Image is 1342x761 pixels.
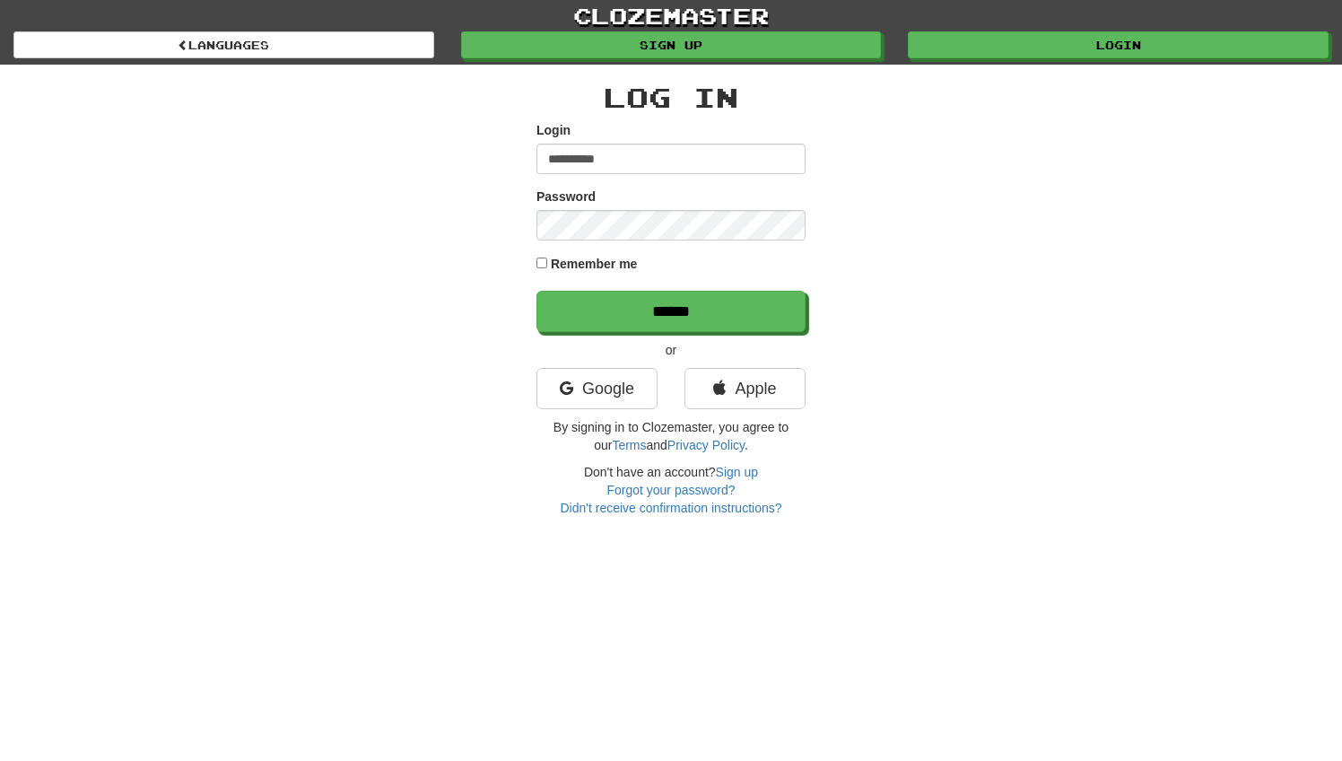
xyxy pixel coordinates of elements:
label: Remember me [551,255,638,273]
a: Google [536,368,658,409]
a: Apple [684,368,806,409]
a: Privacy Policy [667,438,745,452]
p: By signing in to Clozemaster, you agree to our and . [536,418,806,454]
a: Sign up [716,465,758,479]
label: Login [536,121,571,139]
a: Login [908,31,1329,58]
div: Don't have an account? [536,463,806,517]
label: Password [536,188,596,206]
h2: Log In [536,83,806,112]
p: or [536,341,806,359]
a: Forgot your password? [606,483,735,497]
a: Sign up [461,31,882,58]
a: Languages [13,31,434,58]
a: Terms [612,438,646,452]
a: Didn't receive confirmation instructions? [560,501,781,515]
